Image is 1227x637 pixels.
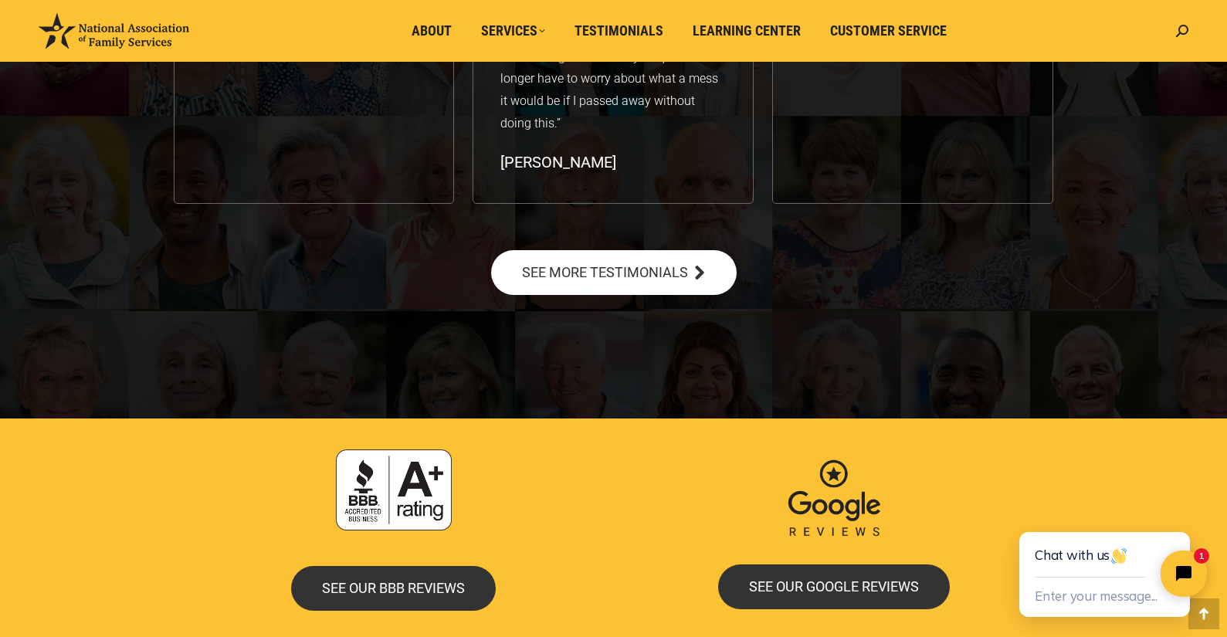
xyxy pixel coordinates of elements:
iframe: Tidio Chat [985,483,1227,637]
a: SEE OUR GOOGLE REVIEWS [718,564,950,609]
span: Services [481,22,545,39]
a: About [401,16,463,46]
span: SEE OUR GOOGLE REVIEWS [749,580,919,594]
span: About [412,22,452,39]
a: SEE MORE TESTIMONIALS [491,250,737,295]
img: Accredited A+ with Better Business Bureau [336,449,452,530]
span: Testimonials [575,22,663,39]
span: Customer Service [830,22,947,39]
span: SEE MORE TESTIMONIALS [522,266,688,280]
span: Learning Center [693,22,801,39]
a: Testimonials [564,16,674,46]
a: SEE OUR BBB REVIEWS [291,566,496,611]
img: National Association of Family Services [39,13,189,49]
span: SEE OUR BBB REVIEWS [322,581,465,595]
a: Learning Center [682,16,812,46]
img: Google Reviews [776,449,892,550]
div: [PERSON_NAME] [500,151,616,174]
a: Customer Service [819,16,958,46]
